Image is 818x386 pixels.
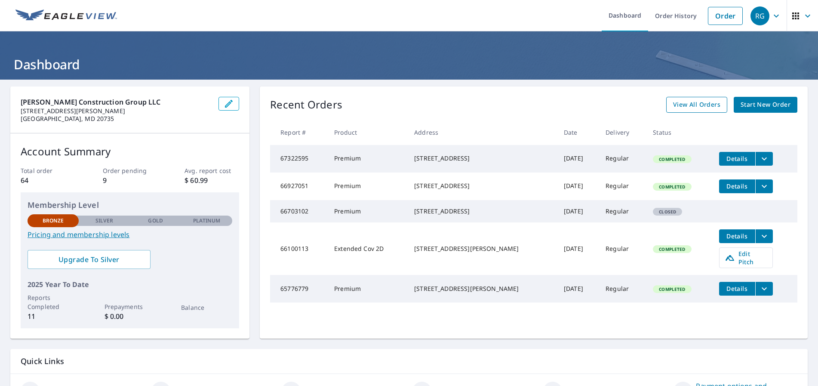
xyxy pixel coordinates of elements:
td: Regular [599,173,646,200]
a: Upgrade To Silver [28,250,151,269]
p: Reports Completed [28,293,79,311]
td: [DATE] [557,145,599,173]
span: Upgrade To Silver [34,255,144,264]
p: 11 [28,311,79,321]
h1: Dashboard [10,56,808,73]
span: Details [724,284,750,293]
td: Premium [327,173,407,200]
div: [STREET_ADDRESS] [414,154,550,163]
button: filesDropdownBtn-66927051 [755,179,773,193]
p: Quick Links [21,356,797,367]
p: Avg. report cost [185,166,239,175]
p: [PERSON_NAME] Construction Group LLC [21,97,212,107]
a: Pricing and membership levels [28,229,232,240]
button: filesDropdownBtn-65776779 [755,282,773,296]
span: Closed [654,209,681,215]
p: [STREET_ADDRESS][PERSON_NAME] [21,107,212,115]
p: Recent Orders [270,97,342,113]
a: Edit Pitch [719,247,773,268]
td: Premium [327,200,407,222]
span: Completed [654,286,690,292]
p: Balance [181,303,232,312]
button: filesDropdownBtn-67322595 [755,152,773,166]
span: View All Orders [673,99,720,110]
button: detailsBtn-65776779 [719,282,755,296]
td: Extended Cov 2D [327,222,407,275]
td: Premium [327,145,407,173]
span: Edit Pitch [725,250,767,266]
p: Gold [148,217,163,225]
div: [STREET_ADDRESS] [414,207,550,216]
p: Bronze [43,217,64,225]
td: 66927051 [270,173,327,200]
span: Details [724,232,750,240]
div: [STREET_ADDRESS] [414,182,550,190]
button: detailsBtn-67322595 [719,152,755,166]
p: Membership Level [28,199,232,211]
p: Order pending [103,166,157,175]
div: RG [750,6,769,25]
p: 9 [103,175,157,185]
td: 66703102 [270,200,327,222]
td: Regular [599,145,646,173]
td: [DATE] [557,222,599,275]
th: Date [557,120,599,145]
td: [DATE] [557,173,599,200]
div: [STREET_ADDRESS][PERSON_NAME] [414,284,550,293]
span: Completed [654,184,690,190]
p: Account Summary [21,144,239,159]
p: 2025 Year To Date [28,279,232,290]
a: View All Orders [666,97,727,113]
td: Regular [599,275,646,303]
td: Premium [327,275,407,303]
button: detailsBtn-66100113 [719,229,755,243]
span: Completed [654,156,690,162]
td: 67322595 [270,145,327,173]
p: Total order [21,166,75,175]
td: Regular [599,200,646,222]
p: 64 [21,175,75,185]
p: [GEOGRAPHIC_DATA], MD 20735 [21,115,212,123]
button: detailsBtn-66927051 [719,179,755,193]
span: Details [724,182,750,190]
td: [DATE] [557,200,599,222]
button: filesDropdownBtn-66100113 [755,229,773,243]
a: Start New Order [734,97,797,113]
p: Prepayments [105,302,156,311]
th: Delivery [599,120,646,145]
p: Silver [95,217,114,225]
th: Product [327,120,407,145]
img: EV Logo [15,9,117,22]
td: 66100113 [270,222,327,275]
td: [DATE] [557,275,599,303]
th: Report # [270,120,327,145]
div: [STREET_ADDRESS][PERSON_NAME] [414,244,550,253]
p: Platinum [193,217,220,225]
td: 65776779 [270,275,327,303]
th: Address [407,120,557,145]
span: Start New Order [741,99,790,110]
a: Order [708,7,743,25]
p: $ 0.00 [105,311,156,321]
p: $ 60.99 [185,175,239,185]
span: Details [724,154,750,163]
td: Regular [599,222,646,275]
th: Status [646,120,712,145]
span: Completed [654,246,690,252]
